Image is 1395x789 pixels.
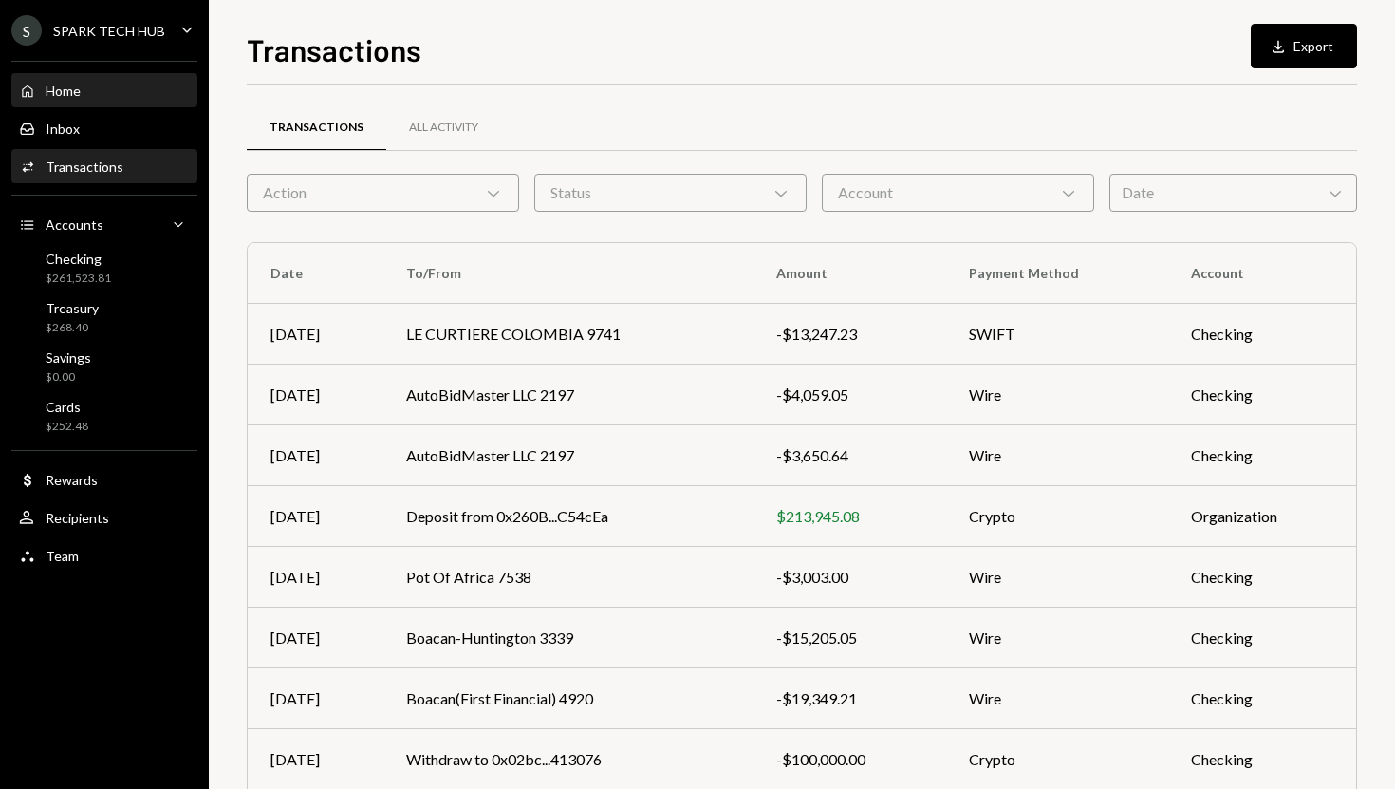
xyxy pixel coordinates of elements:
div: -$15,205.05 [776,627,923,649]
div: Status [534,174,807,212]
th: Account [1168,243,1356,304]
a: Inbox [11,111,197,145]
td: Wire [946,425,1168,486]
a: Rewards [11,462,197,497]
div: All Activity [409,120,478,136]
td: Wire [946,668,1168,729]
div: Recipients [46,510,109,526]
div: $268.40 [46,320,99,336]
td: Checking [1168,668,1356,729]
div: $261,523.81 [46,271,111,287]
div: [DATE] [270,444,361,467]
div: Checking [46,251,111,267]
td: SWIFT [946,304,1168,365]
h1: Transactions [247,30,421,68]
div: [DATE] [270,505,361,528]
td: Checking [1168,304,1356,365]
div: Treasury [46,300,99,316]
div: $252.48 [46,419,88,435]
a: Cards$252.48 [11,393,197,439]
div: $213,945.08 [776,505,923,528]
td: Wire [946,365,1168,425]
div: [DATE] [270,566,361,589]
td: Deposit from 0x260B...C54cEa [383,486,754,547]
a: Treasury$268.40 [11,294,197,340]
div: [DATE] [270,627,361,649]
div: Team [46,548,79,564]
td: Pot Of Africa 7538 [383,547,754,608]
th: Payment Method [946,243,1168,304]
div: [DATE] [270,384,361,406]
div: -$3,003.00 [776,566,923,589]
td: Checking [1168,425,1356,486]
div: S [11,15,42,46]
div: -$100,000.00 [776,748,923,771]
div: [DATE] [270,687,361,710]
div: Home [46,83,81,99]
div: Date [1109,174,1357,212]
td: Organization [1168,486,1356,547]
td: AutoBidMaster LLC 2197 [383,365,754,425]
div: Accounts [46,216,103,233]
div: Rewards [46,472,98,488]
div: Action [247,174,519,212]
td: Checking [1168,608,1356,668]
div: Inbox [46,121,80,137]
div: SPARK TECH HUB [53,23,165,39]
div: Cards [46,399,88,415]
a: All Activity [386,103,501,152]
td: LE CURTIERE COLOMBIA 9741 [383,304,754,365]
div: -$19,349.21 [776,687,923,710]
th: Amount [753,243,946,304]
a: Recipients [11,500,197,535]
div: Transactions [270,120,363,136]
div: [DATE] [270,748,361,771]
div: Transactions [46,159,123,175]
td: Boacan(First Financial) 4920 [383,668,754,729]
td: Wire [946,608,1168,668]
div: Account [822,174,1094,212]
th: Date [248,243,383,304]
a: Transactions [11,149,197,183]
th: To/From [383,243,754,304]
div: -$13,247.23 [776,323,923,346]
td: Crypto [946,486,1168,547]
td: AutoBidMaster LLC 2197 [383,425,754,486]
td: Wire [946,547,1168,608]
a: Checking$261,523.81 [11,245,197,291]
div: [DATE] [270,323,361,346]
div: $0.00 [46,369,91,385]
div: -$3,650.64 [776,444,923,467]
div: -$4,059.05 [776,384,923,406]
td: Checking [1168,365,1356,425]
div: Savings [46,349,91,366]
button: Export [1251,24,1357,68]
a: Team [11,538,197,573]
a: Transactions [247,103,386,152]
a: Home [11,73,197,107]
td: Checking [1168,547,1356,608]
td: Boacan-Huntington 3339 [383,608,754,668]
a: Accounts [11,207,197,241]
a: Savings$0.00 [11,344,197,389]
